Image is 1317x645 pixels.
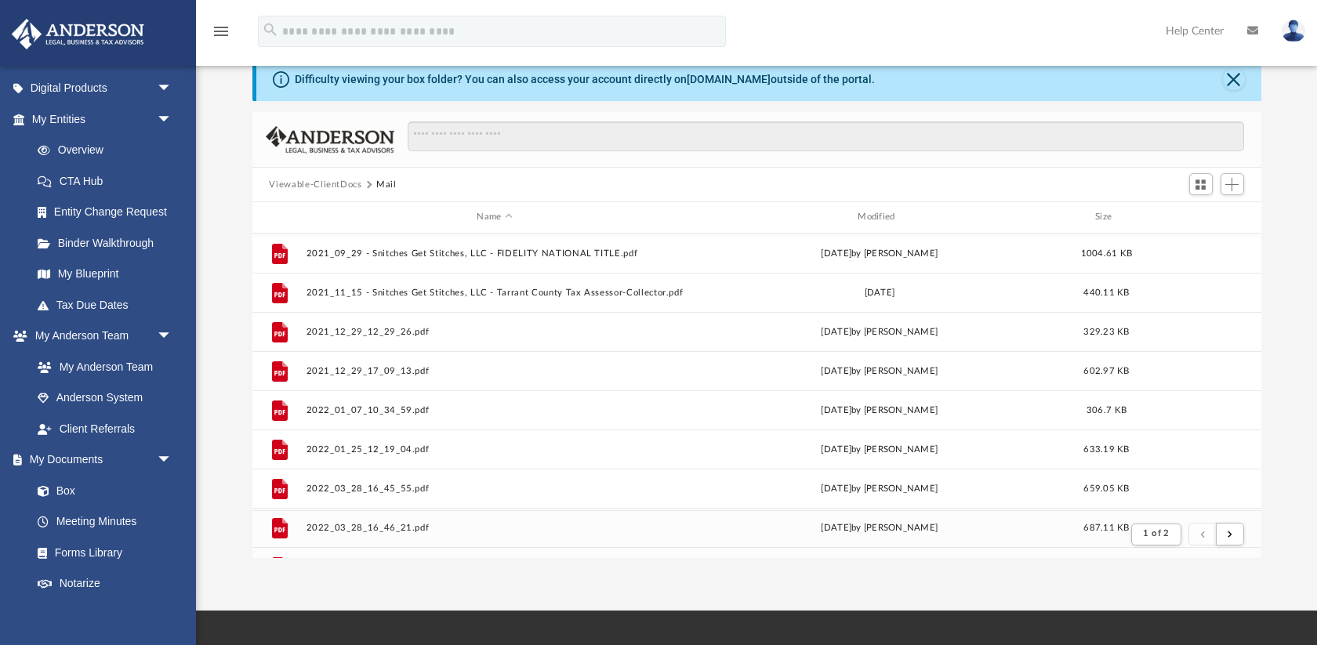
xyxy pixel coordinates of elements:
a: Digital Productsarrow_drop_down [11,73,196,104]
button: 2022_03_28_16_46_21.pdf [306,523,684,533]
button: 2021_12_29_17_09_13.pdf [306,366,684,376]
span: 633.19 KB [1083,444,1129,453]
span: 440.11 KB [1083,288,1129,296]
div: [DATE] by [PERSON_NAME] [691,520,1068,534]
img: User Pic [1282,20,1305,42]
button: 2021_12_29_12_29_26.pdf [306,327,684,337]
div: id [259,210,298,224]
span: arrow_drop_down [157,321,188,353]
div: [DATE] [691,285,1068,299]
div: [DATE] by [PERSON_NAME] [691,481,1068,495]
div: [DATE] by [PERSON_NAME] [691,324,1068,339]
span: 1004.61 KB [1080,248,1132,257]
a: My Anderson Teamarrow_drop_down [11,321,188,352]
a: Meeting Minutes [22,506,188,538]
span: 306.7 KB [1086,405,1126,414]
button: 2022_03_28_16_45_55.pdf [306,484,684,494]
i: search [262,21,279,38]
button: Switch to Grid View [1189,173,1213,195]
button: 2021_09_29 - Snitches Get Stitches, LLC - FIDELITY NATIONAL TITLE.pdf [306,248,684,259]
a: Tax Due Dates [22,289,196,321]
div: [DATE] by [PERSON_NAME] [691,246,1068,260]
a: Forms Library [22,537,180,568]
a: My Entitiesarrow_drop_down [11,103,196,135]
button: 2022_01_25_12_19_04.pdf [306,444,684,455]
a: [DOMAIN_NAME] [687,73,771,85]
div: [DATE] by [PERSON_NAME] [691,403,1068,417]
span: 1 of 2 [1143,529,1169,538]
a: CTA Hub [22,165,196,197]
span: arrow_drop_down [157,444,188,477]
div: Size [1075,210,1137,224]
a: My Documentsarrow_drop_down [11,444,188,476]
div: Modified [690,210,1068,224]
button: Viewable-ClientDocs [269,178,361,192]
a: Client Referrals [22,413,188,444]
div: Difficulty viewing your box folder? You can also access your account directly on outside of the p... [295,71,875,88]
span: 687.11 KB [1083,523,1129,531]
i: menu [212,22,230,41]
a: My Anderson Team [22,351,180,382]
div: Name [305,210,683,224]
a: Overview [22,135,196,166]
div: [DATE] by [PERSON_NAME] [691,442,1068,456]
span: 659.05 KB [1083,484,1129,492]
input: Search files and folders [408,121,1243,151]
button: Mail [376,178,397,192]
a: Entity Change Request [22,197,196,228]
button: 2022_01_07_10_34_59.pdf [306,405,684,415]
a: Binder Walkthrough [22,227,196,259]
img: Anderson Advisors Platinum Portal [7,19,149,49]
button: 1 of 2 [1131,524,1181,545]
button: Close [1223,68,1245,90]
a: Notarize [22,568,188,600]
button: 2021_11_15 - Snitches Get Stitches, LLC - Tarrant County Tax Assessor-Collector.pdf [306,288,684,298]
div: grid [252,234,1261,559]
a: menu [212,30,230,41]
div: id [1145,210,1254,224]
a: Anderson System [22,382,188,414]
span: arrow_drop_down [157,73,188,105]
span: 602.97 KB [1083,366,1129,375]
span: 329.23 KB [1083,327,1129,335]
a: My Blueprint [22,259,188,290]
span: arrow_drop_down [157,103,188,136]
div: [DATE] by [PERSON_NAME] [691,364,1068,378]
a: Box [22,475,180,506]
button: Add [1221,173,1244,195]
